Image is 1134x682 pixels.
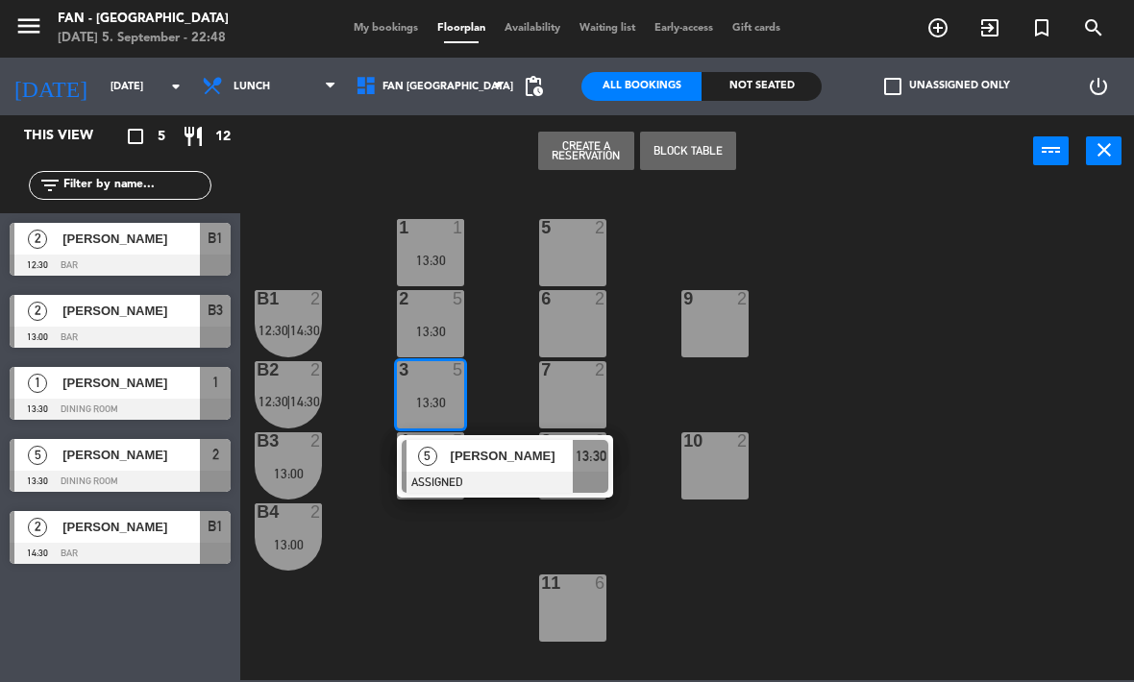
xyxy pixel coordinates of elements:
[1040,138,1063,161] i: power_input
[541,361,542,378] div: 7
[1087,75,1110,98] i: power_settings_new
[255,467,322,480] div: 13:00
[737,290,749,307] div: 2
[541,574,542,592] div: 11
[964,12,1016,44] span: WALK IN
[257,432,258,450] div: B3
[14,12,43,47] button: menu
[541,290,542,307] div: 6
[926,16,949,39] i: add_circle_outline
[62,175,210,196] input: Filter by name...
[397,254,464,267] div: 13:30
[1068,12,1120,44] span: SEARCH
[884,78,1010,95] label: Unassigned only
[978,16,1001,39] i: exit_to_app
[640,132,736,170] button: Block Table
[418,447,437,466] span: 5
[1086,136,1122,165] button: close
[1082,16,1105,39] i: search
[286,323,290,338] span: |
[62,301,200,321] span: [PERSON_NAME]
[257,361,258,378] div: B2
[595,219,606,236] div: 2
[451,446,574,466] span: [PERSON_NAME]
[257,290,258,307] div: B1
[723,23,790,34] span: Gift cards
[38,174,62,197] i: filter_list
[576,445,606,468] span: 13:30
[1033,136,1069,165] button: power_input
[399,361,400,378] div: 3
[453,432,464,450] div: 5
[208,515,223,538] span: B1
[683,290,684,307] div: 9
[28,446,47,465] span: 5
[234,81,270,93] span: Lunch
[595,361,606,378] div: 2
[10,125,138,148] div: This view
[382,81,513,93] span: Fan [GEOGRAPHIC_DATA]
[259,323,288,338] span: 12:30
[310,432,322,450] div: 2
[1093,138,1116,161] i: close
[58,29,229,48] div: [DATE] 5. September - 22:48
[215,126,231,148] span: 12
[28,518,47,537] span: 2
[737,432,749,450] div: 2
[212,443,219,466] span: 2
[581,72,702,101] div: All Bookings
[912,12,964,44] span: BOOK TABLE
[399,219,400,236] div: 1
[522,75,545,98] span: pending_actions
[397,325,464,338] div: 13:30
[541,219,542,236] div: 5
[1016,12,1068,44] span: Special reservation
[182,125,205,148] i: restaurant
[399,432,400,450] div: 4
[541,432,542,450] div: 8
[290,323,320,338] span: 14:30
[399,290,400,307] div: 2
[28,374,47,393] span: 1
[286,394,290,409] span: |
[158,126,165,148] span: 5
[259,394,288,409] span: 12:30
[208,299,223,322] span: B3
[397,396,464,409] div: 13:30
[453,361,464,378] div: 5
[124,125,147,148] i: crop_square
[310,503,322,521] div: 2
[62,445,200,465] span: [PERSON_NAME]
[495,23,570,34] span: Availability
[884,78,901,95] span: check_box_outline_blank
[702,72,822,101] div: Not seated
[453,290,464,307] div: 5
[310,290,322,307] div: 2
[208,227,223,250] span: B1
[62,373,200,393] span: [PERSON_NAME]
[28,302,47,321] span: 2
[164,75,187,98] i: arrow_drop_down
[570,23,645,34] span: Waiting list
[1030,16,1053,39] i: turned_in_not
[344,23,428,34] span: My bookings
[595,290,606,307] div: 2
[538,132,634,170] button: Create a Reservation
[595,574,606,592] div: 6
[645,23,723,34] span: Early-access
[453,219,464,236] div: 1
[428,23,495,34] span: Floorplan
[310,361,322,378] div: 2
[62,517,200,537] span: [PERSON_NAME]
[595,432,606,450] div: 2
[257,503,258,521] div: B4
[212,371,219,394] span: 1
[58,10,229,29] div: Fan - [GEOGRAPHIC_DATA]
[290,394,320,409] span: 14:30
[255,538,322,551] div: 13:00
[28,230,47,249] span: 2
[14,12,43,40] i: menu
[683,432,684,450] div: 10
[62,229,200,249] span: [PERSON_NAME]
